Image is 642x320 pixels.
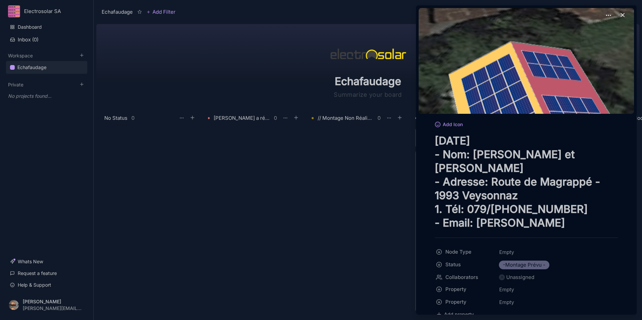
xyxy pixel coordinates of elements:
[499,248,514,257] span: Empty
[433,271,497,283] button: Collaborators
[435,296,618,309] div: PropertyEmpty
[433,283,497,295] button: Property
[499,298,514,307] span: Empty
[435,134,618,230] textarea: node title
[435,283,618,296] div: PropertyEmpty
[435,122,463,128] button: Add Icon
[433,296,497,308] button: Property
[506,273,534,281] div: Unassigned
[445,248,490,256] span: Node Type
[445,298,490,306] span: Property
[433,259,497,271] button: Status
[435,271,618,283] div: CollaboratorsUnassigned
[445,285,490,293] span: Property
[435,246,618,259] div: Node TypeEmpty
[435,310,475,319] button: Add property
[499,285,514,294] span: Empty
[445,261,490,269] span: Status
[503,261,545,269] span: -Montage Prévu -
[433,246,497,258] button: Node Type
[435,259,618,271] div: Status-Montage Prévu -
[445,273,490,281] span: Collaborators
